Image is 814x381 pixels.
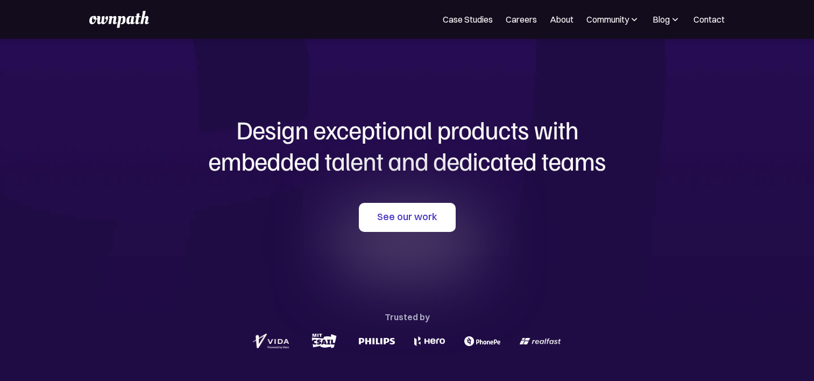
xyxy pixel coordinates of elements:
a: Case Studies [443,13,493,26]
a: About [550,13,574,26]
div: Blog [653,13,681,26]
a: See our work [359,203,456,232]
div: Community [586,13,640,26]
div: Blog [653,13,670,26]
a: Contact [693,13,725,26]
a: Careers [506,13,537,26]
h1: Design exceptional products with embedded talent and dedicated teams [149,114,666,176]
div: Trusted by [385,309,430,324]
div: Community [586,13,629,26]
